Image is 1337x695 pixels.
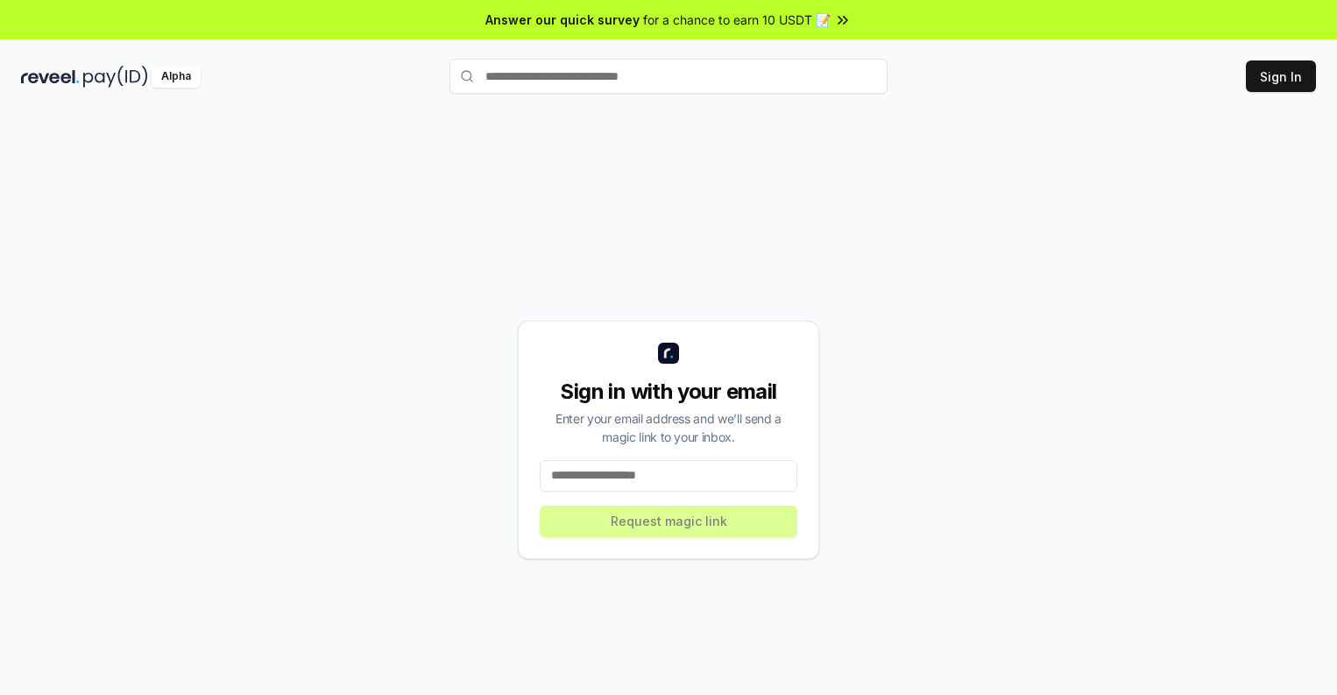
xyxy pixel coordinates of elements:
[643,11,831,29] span: for a chance to earn 10 USDT 📝
[1246,60,1316,92] button: Sign In
[21,66,80,88] img: reveel_dark
[540,409,797,446] div: Enter your email address and we’ll send a magic link to your inbox.
[485,11,640,29] span: Answer our quick survey
[658,343,679,364] img: logo_small
[540,378,797,406] div: Sign in with your email
[83,66,148,88] img: pay_id
[152,66,201,88] div: Alpha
